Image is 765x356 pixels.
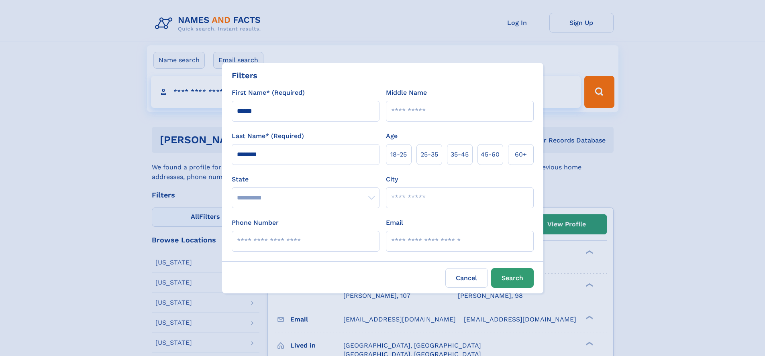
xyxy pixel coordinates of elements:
label: Age [386,131,398,141]
label: State [232,175,379,184]
label: City [386,175,398,184]
button: Search [491,268,534,288]
span: 45‑60 [481,150,500,159]
label: Phone Number [232,218,279,228]
label: Middle Name [386,88,427,98]
label: First Name* (Required) [232,88,305,98]
div: Filters [232,69,257,81]
span: 25‑35 [420,150,438,159]
label: Email [386,218,403,228]
span: 35‑45 [451,150,469,159]
label: Cancel [445,268,488,288]
span: 18‑25 [390,150,407,159]
label: Last Name* (Required) [232,131,304,141]
span: 60+ [515,150,527,159]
